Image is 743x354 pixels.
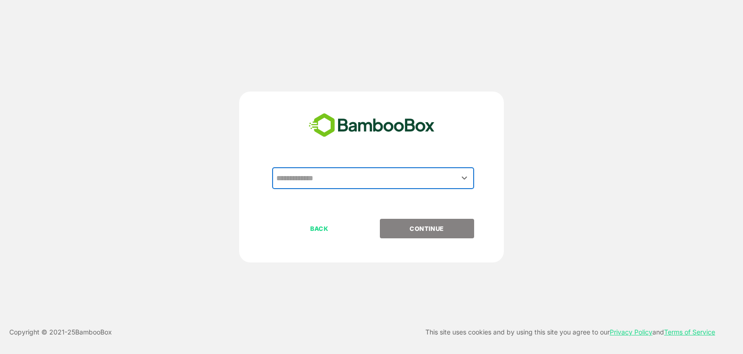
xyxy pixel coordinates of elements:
[273,223,366,234] p: BACK
[304,110,440,141] img: bamboobox
[425,327,715,338] p: This site uses cookies and by using this site you agree to our and
[9,327,112,338] p: Copyright © 2021- 25 BambooBox
[380,219,474,238] button: CONTINUE
[458,172,471,184] button: Open
[610,328,652,336] a: Privacy Policy
[664,328,715,336] a: Terms of Service
[380,223,473,234] p: CONTINUE
[272,219,366,238] button: BACK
